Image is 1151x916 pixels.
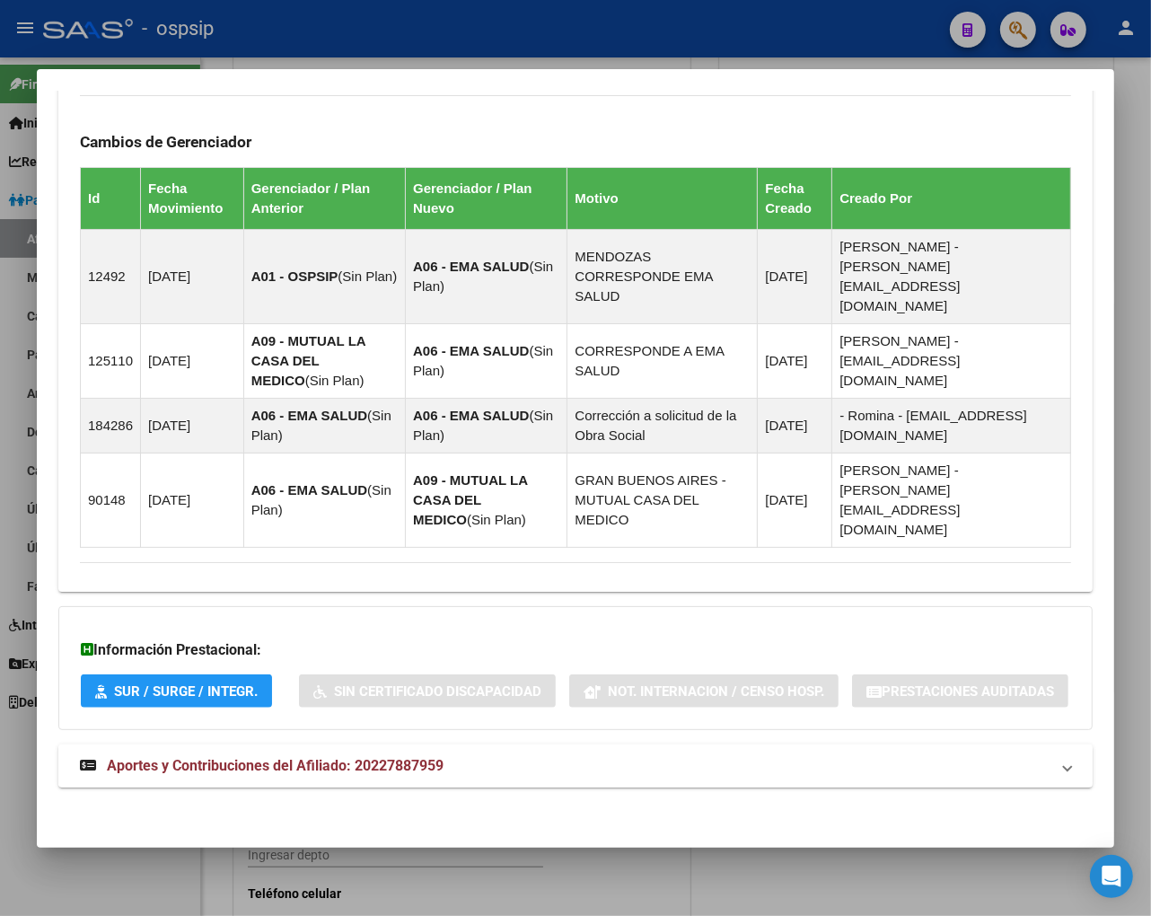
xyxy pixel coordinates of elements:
[758,454,832,548] td: [DATE]
[413,472,528,527] strong: A09 - MUTUAL LA CASA DEL MEDICO
[141,399,244,454] td: [DATE]
[832,230,1071,324] td: [PERSON_NAME] - [PERSON_NAME][EMAIL_ADDRESS][DOMAIN_NAME]
[299,674,556,708] button: Sin Certificado Discapacidad
[81,324,141,399] td: 125110
[567,324,758,399] td: CORRESPONDE A EMA SALUD
[81,399,141,454] td: 184286
[310,373,360,388] span: Sin Plan
[342,269,392,284] span: Sin Plan
[852,674,1068,708] button: Prestaciones Auditadas
[406,454,567,548] td: ( )
[80,132,1071,152] h3: Cambios de Gerenciador
[141,324,244,399] td: [DATE]
[406,324,567,399] td: ( )
[81,454,141,548] td: 90148
[882,683,1054,700] span: Prestaciones Auditadas
[81,674,272,708] button: SUR / SURGE / INTEGR.
[832,399,1071,454] td: - Romina - [EMAIL_ADDRESS][DOMAIN_NAME]
[567,399,758,454] td: Corrección a solicitud de la Obra Social
[1090,855,1133,898] div: Open Intercom Messenger
[413,259,529,274] strong: A06 - EMA SALUD
[413,343,529,358] strong: A06 - EMA SALUD
[832,324,1071,399] td: [PERSON_NAME] - [EMAIL_ADDRESS][DOMAIN_NAME]
[243,399,405,454] td: ( )
[58,744,1093,788] mat-expansion-panel-header: Aportes y Contribuciones del Afiliado: 20227887959
[141,454,244,548] td: [DATE]
[567,454,758,548] td: GRAN BUENOS AIRES - MUTUAL CASA DEL MEDICO
[406,399,567,454] td: ( )
[758,230,832,324] td: [DATE]
[758,168,832,230] th: Fecha Creado
[107,757,444,774] span: Aportes y Contribuciones del Afiliado: 20227887959
[114,683,258,700] span: SUR / SURGE / INTEGR.
[243,230,405,324] td: ( )
[81,230,141,324] td: 12492
[334,683,541,700] span: Sin Certificado Discapacidad
[758,399,832,454] td: [DATE]
[251,408,367,423] strong: A06 - EMA SALUD
[141,168,244,230] th: Fecha Movimiento
[251,333,366,388] strong: A09 - MUTUAL LA CASA DEL MEDICO
[141,230,244,324] td: [DATE]
[251,482,367,498] strong: A06 - EMA SALUD
[758,324,832,399] td: [DATE]
[413,408,529,423] strong: A06 - EMA SALUD
[567,230,758,324] td: MENDOZAS CORRESPONDE EMA SALUD
[406,230,567,324] td: ( )
[243,168,405,230] th: Gerenciador / Plan Anterior
[832,454,1071,548] td: [PERSON_NAME] - [PERSON_NAME][EMAIL_ADDRESS][DOMAIN_NAME]
[81,168,141,230] th: Id
[406,168,567,230] th: Gerenciador / Plan Nuevo
[569,674,839,708] button: Not. Internacion / Censo Hosp.
[567,168,758,230] th: Motivo
[251,269,338,284] strong: A01 - OSPSIP
[81,639,1070,661] h3: Información Prestacional:
[243,324,405,399] td: ( )
[471,512,522,527] span: Sin Plan
[243,454,405,548] td: ( )
[608,683,824,700] span: Not. Internacion / Censo Hosp.
[832,168,1071,230] th: Creado Por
